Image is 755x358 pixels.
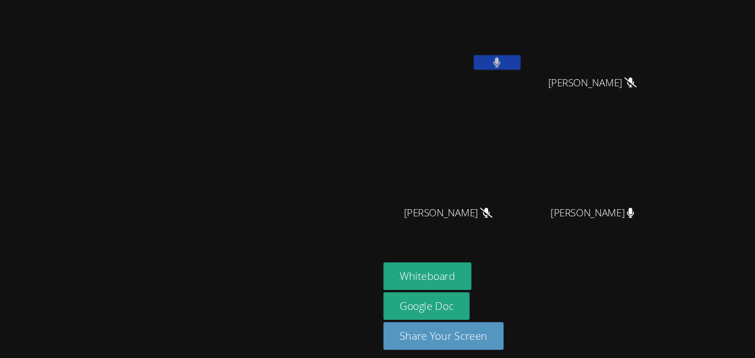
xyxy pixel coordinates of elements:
[382,288,464,314] a: Google Doc
[539,206,618,222] span: [PERSON_NAME]
[401,206,485,222] span: [PERSON_NAME]
[382,260,465,286] button: Whiteboard
[537,83,621,99] span: [PERSON_NAME]
[382,317,496,343] button: Share Your Screen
